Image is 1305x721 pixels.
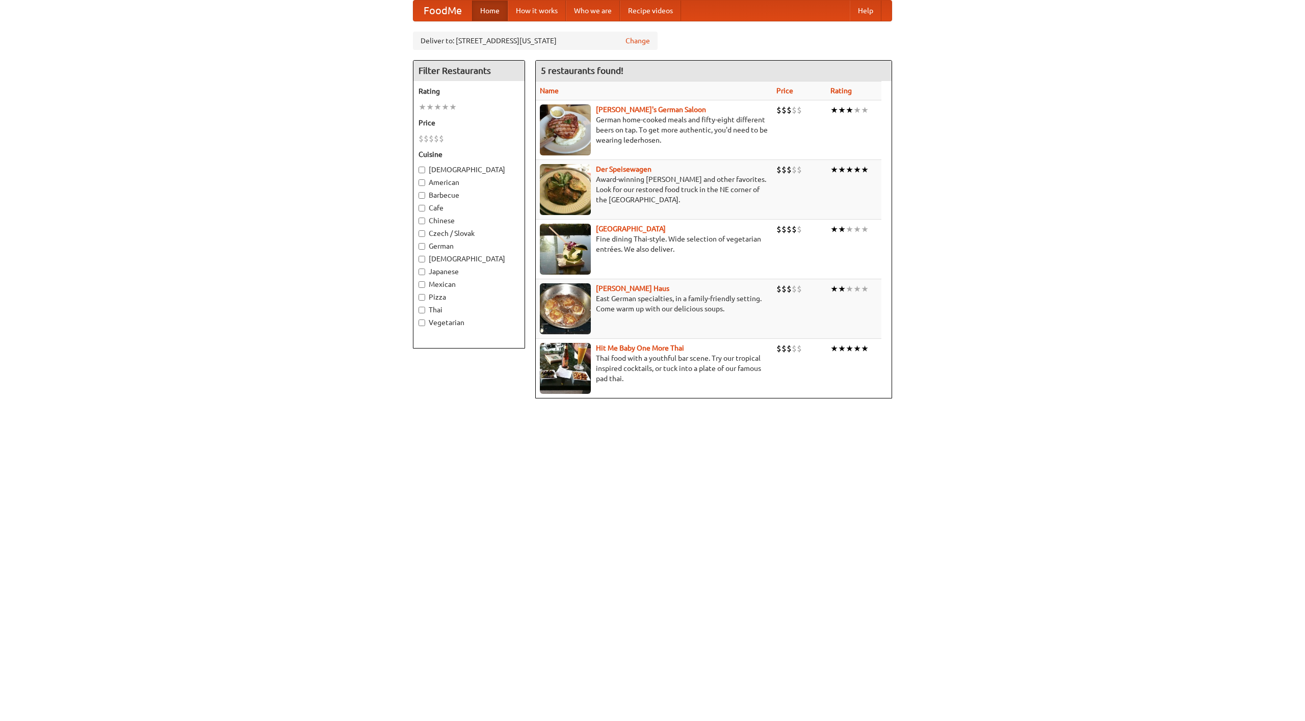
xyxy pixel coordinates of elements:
li: $ [776,164,781,175]
li: $ [439,133,444,144]
li: ★ [861,343,869,354]
a: Rating [830,87,852,95]
label: Japanese [419,266,519,277]
li: $ [781,104,787,116]
a: [PERSON_NAME]'s German Saloon [596,105,706,114]
li: ★ [838,224,846,235]
li: ★ [830,283,838,295]
input: Mexican [419,281,425,288]
a: Name [540,87,559,95]
li: ★ [846,343,853,354]
li: $ [419,133,424,144]
a: How it works [508,1,566,21]
label: Chinese [419,216,519,226]
li: ★ [441,101,449,113]
li: ★ [846,224,853,235]
p: Thai food with a youthful bar scene. Try our tropical inspired cocktails, or tuck into a plate of... [540,353,768,384]
label: [DEMOGRAPHIC_DATA] [419,165,519,175]
li: ★ [434,101,441,113]
p: German home-cooked meals and fifty-eight different beers on tap. To get more authentic, you'd nee... [540,115,768,145]
li: ★ [853,283,861,295]
input: Chinese [419,218,425,224]
li: $ [792,104,797,116]
li: $ [787,164,792,175]
img: speisewagen.jpg [540,164,591,215]
li: $ [797,164,802,175]
li: $ [797,104,802,116]
h5: Rating [419,86,519,96]
ng-pluralize: 5 restaurants found! [541,66,623,75]
li: $ [797,224,802,235]
a: Hit Me Baby One More Thai [596,344,684,352]
input: Japanese [419,269,425,275]
label: German [419,241,519,251]
input: Thai [419,307,425,313]
li: $ [787,283,792,295]
li: ★ [853,343,861,354]
li: $ [781,164,787,175]
input: Czech / Slovak [419,230,425,237]
li: ★ [838,164,846,175]
li: $ [797,343,802,354]
li: $ [781,283,787,295]
a: Change [625,36,650,46]
a: Price [776,87,793,95]
li: $ [797,283,802,295]
a: Home [472,1,508,21]
li: ★ [846,104,853,116]
h5: Price [419,118,519,128]
li: ★ [861,224,869,235]
li: $ [776,104,781,116]
label: Mexican [419,279,519,289]
li: ★ [449,101,457,113]
li: ★ [419,101,426,113]
a: [PERSON_NAME] Haus [596,284,669,292]
label: [DEMOGRAPHIC_DATA] [419,254,519,264]
h5: Cuisine [419,149,519,159]
img: satay.jpg [540,224,591,275]
li: ★ [830,224,838,235]
a: Help [850,1,881,21]
li: $ [424,133,429,144]
li: ★ [830,104,838,116]
label: Pizza [419,292,519,302]
li: ★ [853,224,861,235]
label: Czech / Slovak [419,228,519,238]
li: $ [776,343,781,354]
label: American [419,177,519,188]
input: Barbecue [419,192,425,199]
a: Recipe videos [620,1,681,21]
li: $ [434,133,439,144]
li: ★ [426,101,434,113]
li: ★ [830,164,838,175]
li: $ [792,224,797,235]
li: $ [429,133,434,144]
p: Award-winning [PERSON_NAME] and other favorites. Look for our restored food truck in the NE corne... [540,174,768,205]
p: Fine dining Thai-style. Wide selection of vegetarian entrées. We also deliver. [540,234,768,254]
li: ★ [830,343,838,354]
input: Pizza [419,294,425,301]
img: esthers.jpg [540,104,591,155]
a: [GEOGRAPHIC_DATA] [596,225,666,233]
li: ★ [861,283,869,295]
li: ★ [853,104,861,116]
li: $ [781,224,787,235]
li: $ [787,343,792,354]
li: $ [792,283,797,295]
li: ★ [861,104,869,116]
li: $ [787,104,792,116]
input: Vegetarian [419,319,425,326]
b: Der Speisewagen [596,165,651,173]
a: Who we are [566,1,620,21]
img: kohlhaus.jpg [540,283,591,334]
li: $ [792,343,797,354]
input: American [419,179,425,186]
input: German [419,243,425,250]
label: Vegetarian [419,317,519,328]
li: $ [792,164,797,175]
input: Cafe [419,205,425,211]
li: $ [776,283,781,295]
li: ★ [846,164,853,175]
